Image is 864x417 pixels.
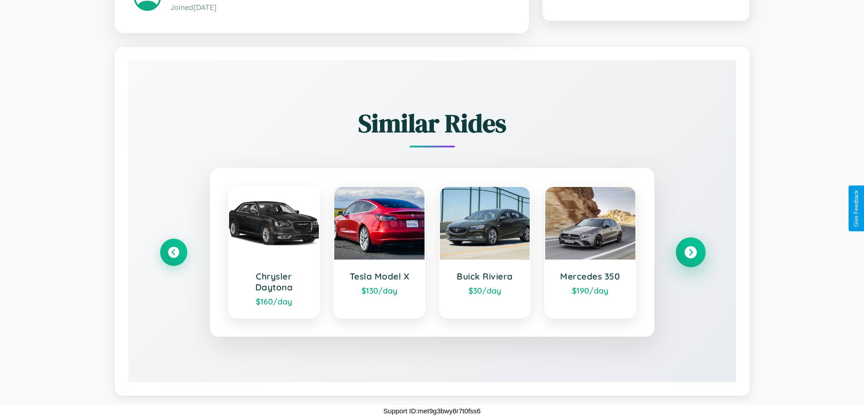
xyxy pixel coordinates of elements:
[544,186,636,319] a: Mercedes 350$190/day
[853,190,859,227] div: Give Feedback
[160,106,704,141] h2: Similar Rides
[238,271,310,293] h3: Chrysler Daytona
[333,186,425,319] a: Tesla Model X$130/day
[449,271,521,282] h3: Buick Riviera
[228,186,320,319] a: Chrysler Daytona$160/day
[449,285,521,295] div: $ 30 /day
[343,271,415,282] h3: Tesla Model X
[343,285,415,295] div: $ 130 /day
[383,405,480,417] p: Support ID: met9g3bwy8r7t0fss6
[554,285,626,295] div: $ 190 /day
[554,271,626,282] h3: Mercedes 350
[238,296,310,306] div: $ 160 /day
[170,1,510,14] p: Joined [DATE]
[439,186,531,319] a: Buick Riviera$30/day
